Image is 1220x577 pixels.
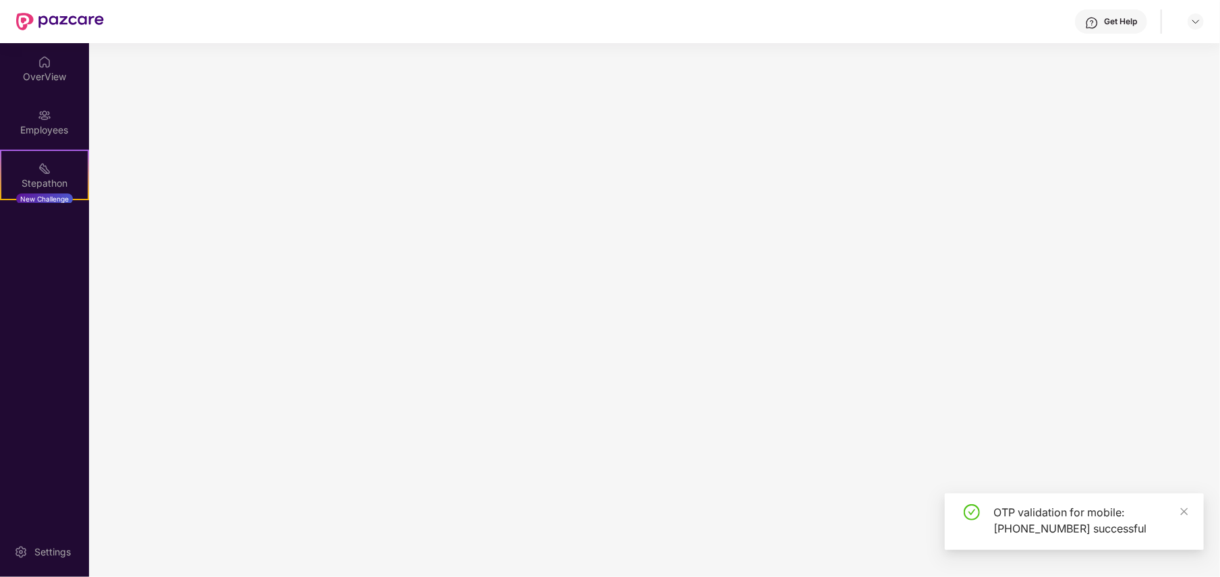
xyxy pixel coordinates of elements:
[1104,16,1137,27] div: Get Help
[1180,507,1189,516] span: close
[993,504,1188,537] div: OTP validation for mobile: [PHONE_NUMBER] successful
[14,545,28,559] img: svg+xml;base64,PHN2ZyBpZD0iU2V0dGluZy0yMHgyMCIgeG1sbnM9Imh0dHA6Ly93d3cudzMub3JnLzIwMDAvc3ZnIiB3aW...
[16,13,104,30] img: New Pazcare Logo
[1,177,88,190] div: Stepathon
[38,109,51,122] img: svg+xml;base64,PHN2ZyBpZD0iRW1wbG95ZWVzIiB4bWxucz0iaHR0cDovL3d3dy53My5vcmcvMjAwMC9zdmciIHdpZHRoPS...
[1190,16,1201,27] img: svg+xml;base64,PHN2ZyBpZD0iRHJvcGRvd24tMzJ4MzIiIHhtbG5zPSJodHRwOi8vd3d3LnczLm9yZy8yMDAwL3N2ZyIgd2...
[38,162,51,175] img: svg+xml;base64,PHN2ZyB4bWxucz0iaHR0cDovL3d3dy53My5vcmcvMjAwMC9zdmciIHdpZHRoPSIyMSIgaGVpZ2h0PSIyMC...
[38,55,51,69] img: svg+xml;base64,PHN2ZyBpZD0iSG9tZSIgeG1sbnM9Imh0dHA6Ly93d3cudzMub3JnLzIwMDAvc3ZnIiB3aWR0aD0iMjAiIG...
[16,193,73,204] div: New Challenge
[1085,16,1099,30] img: svg+xml;base64,PHN2ZyBpZD0iSGVscC0zMngzMiIgeG1sbnM9Imh0dHA6Ly93d3cudzMub3JnLzIwMDAvc3ZnIiB3aWR0aD...
[964,504,980,520] span: check-circle
[30,545,75,559] div: Settings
